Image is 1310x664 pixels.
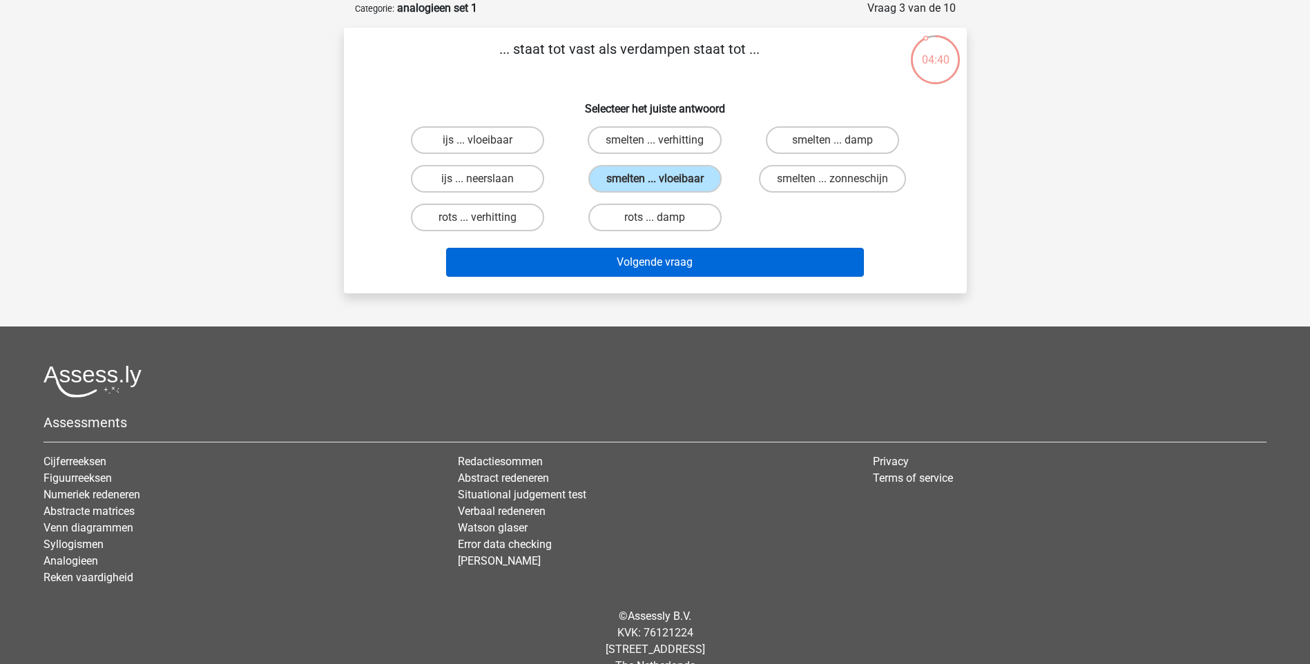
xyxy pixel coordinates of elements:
[44,571,133,584] a: Reken vaardigheid
[628,609,691,623] a: Assessly B.V.
[44,471,112,485] a: Figuurreeksen
[588,165,722,193] label: smelten ... vloeibaar
[44,538,104,551] a: Syllogismen
[44,554,98,567] a: Analogieen
[44,505,135,518] a: Abstracte matrices
[458,471,549,485] a: Abstract redeneren
[366,39,893,80] p: ... staat tot vast als verdampen staat tot ...
[873,471,953,485] a: Terms of service
[44,455,106,468] a: Cijferreeksen
[458,554,541,567] a: [PERSON_NAME]
[458,488,586,501] a: Situational judgement test
[397,1,477,14] strong: analogieen set 1
[411,126,544,154] label: ijs ... vloeibaar
[366,91,945,115] h6: Selecteer het juiste antwoord
[909,34,961,68] div: 04:40
[44,488,140,501] a: Numeriek redeneren
[355,3,394,14] small: Categorie:
[458,455,543,468] a: Redactiesommen
[411,165,544,193] label: ijs ... neerslaan
[458,538,552,551] a: Error data checking
[588,204,722,231] label: rots ... damp
[446,248,864,277] button: Volgende vraag
[873,455,909,468] a: Privacy
[44,365,142,398] img: Assessly logo
[588,126,722,154] label: smelten ... verhitting
[759,165,906,193] label: smelten ... zonneschijn
[458,505,546,518] a: Verbaal redeneren
[44,414,1266,431] h5: Assessments
[766,126,899,154] label: smelten ... damp
[44,521,133,534] a: Venn diagrammen
[411,204,544,231] label: rots ... verhitting
[458,521,528,534] a: Watson glaser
